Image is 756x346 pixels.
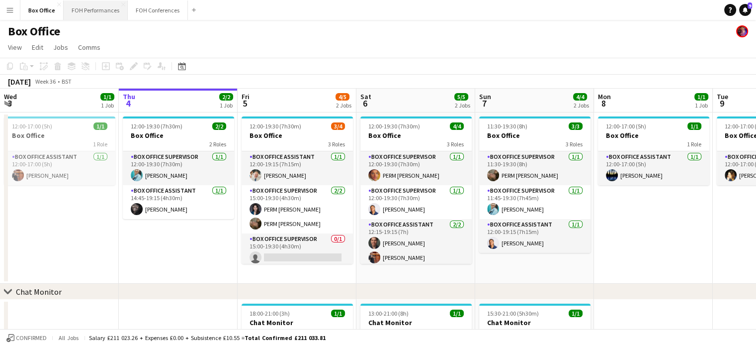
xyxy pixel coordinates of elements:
span: Thu [123,92,135,101]
span: 12:00-17:00 (5h) [12,122,52,130]
app-job-card: 12:00-17:00 (5h)1/1Box Office1 RoleBox Office Assistant1/112:00-17:00 (5h)[PERSON_NAME] [4,116,115,185]
span: 1 Role [331,328,345,335]
app-card-role: Box Office Supervisor1/112:00-19:30 (7h30m)PERM [PERSON_NAME] [360,151,472,185]
span: Wed [4,92,17,101]
span: 4/4 [573,93,587,101]
a: Comms [74,41,104,54]
a: 9 [739,4,751,16]
span: 12:00-17:00 (5h) [606,122,646,130]
app-user-avatar: Frazer Mclean [736,25,748,37]
span: 1 Role [687,140,701,148]
h1: Box Office [8,24,60,39]
span: Total Confirmed £211 033.81 [245,334,326,342]
app-card-role: Box Office Assistant1/112:00-19:15 (7h15m)[PERSON_NAME] [479,219,590,253]
span: View [8,43,22,52]
h3: Box Office [242,131,353,140]
h3: Chat Monitor [479,318,590,327]
div: 12:00-17:00 (5h)1/1Box Office1 RoleBox Office Assistant1/112:00-17:00 (5h)[PERSON_NAME] [598,116,709,185]
a: View [4,41,26,54]
span: 3 Roles [328,140,345,148]
span: 2/2 [219,93,233,101]
span: Week 36 [33,78,58,85]
span: 1/1 [100,93,114,101]
app-card-role: Box Office Supervisor0/115:00-19:30 (4h30m) [242,233,353,267]
h3: Box Office [360,131,472,140]
app-job-card: 11:30-19:30 (8h)3/3Box Office3 RolesBox Office Supervisor1/111:30-19:30 (8h)PERM [PERSON_NAME]Box... [479,116,590,253]
app-card-role: Box Office Assistant1/112:00-17:00 (5h)[PERSON_NAME] [4,151,115,185]
app-card-role: Box Office Supervisor2/215:00-19:30 (4h30m)PERM [PERSON_NAME]PERM [PERSON_NAME] [242,185,353,233]
span: 1/1 [93,122,107,130]
span: 2/2 [212,122,226,130]
span: 12:00-19:30 (7h30m) [250,122,301,130]
span: Edit [32,43,43,52]
span: Mon [598,92,611,101]
span: 1 Role [93,140,107,148]
span: 12:00-19:30 (7h30m) [131,122,182,130]
span: 3 [2,98,17,109]
div: Chat Monitor [16,287,62,297]
span: Comms [78,43,100,52]
app-job-card: 12:00-19:30 (7h30m)4/4Box Office3 RolesBox Office Supervisor1/112:00-19:30 (7h30m)PERM [PERSON_NA... [360,116,472,264]
app-card-role: Box Office Supervisor1/112:00-19:30 (7h30m)[PERSON_NAME] [123,151,234,185]
app-job-card: 12:00-19:30 (7h30m)2/2Box Office2 RolesBox Office Supervisor1/112:00-19:30 (7h30m)[PERSON_NAME]Bo... [123,116,234,219]
app-card-role: Box Office Assistant1/114:45-19:15 (4h30m)[PERSON_NAME] [123,185,234,219]
span: 7 [478,98,491,109]
span: 1 Role [449,328,464,335]
app-card-role: Box Office Supervisor1/111:30-19:30 (8h)PERM [PERSON_NAME] [479,151,590,185]
h3: Box Office [123,131,234,140]
span: Sun [479,92,491,101]
span: 1/1 [694,93,708,101]
span: 5 [240,98,250,109]
button: Confirmed [5,333,48,344]
span: 2 Roles [209,140,226,148]
div: Salary £211 023.26 + Expenses £0.00 + Subsistence £10.55 = [89,334,326,342]
div: [DATE] [8,77,31,87]
app-job-card: 12:00-19:30 (7h30m)3/4Box Office3 RolesBox Office Assistant1/112:00-19:15 (7h15m)[PERSON_NAME]Box... [242,116,353,264]
span: All jobs [57,334,81,342]
span: 4/5 [336,93,349,101]
span: 1 Role [568,328,583,335]
span: 9 [748,2,752,9]
a: Edit [28,41,47,54]
h3: Box Office [4,131,115,140]
span: 4 [121,98,135,109]
span: Jobs [53,43,68,52]
span: Sat [360,92,371,101]
app-card-role: Box Office Assistant1/112:00-19:15 (7h15m)[PERSON_NAME] [242,151,353,185]
button: FOH Performances [64,0,128,20]
app-card-role: Box Office Assistant2/212:15-19:15 (7h)[PERSON_NAME][PERSON_NAME] [360,219,472,267]
span: 15:30-21:00 (5h30m) [487,310,539,317]
span: 1/1 [687,122,701,130]
h3: Box Office [598,131,709,140]
span: 3/4 [331,122,345,130]
span: 3 Roles [447,140,464,148]
h3: Chat Monitor [360,318,472,327]
button: FOH Conferences [128,0,188,20]
h3: Box Office [479,131,590,140]
app-card-role: Box Office Assistant1/112:00-17:00 (5h)[PERSON_NAME] [598,151,709,185]
div: BST [62,78,72,85]
span: 9 [715,98,728,109]
span: 3/3 [569,122,583,130]
app-card-role: Box Office Supervisor1/112:00-19:30 (7h30m)[PERSON_NAME] [360,185,472,219]
app-card-role: Box Office Supervisor1/111:45-19:30 (7h45m)[PERSON_NAME] [479,185,590,219]
span: 1/1 [450,310,464,317]
span: 6 [359,98,371,109]
div: 1 Job [220,102,233,109]
span: 1/1 [569,310,583,317]
h3: Chat Monitor [242,318,353,327]
button: Box Office [20,0,64,20]
span: 18:00-21:00 (3h) [250,310,290,317]
span: 13:00-21:00 (8h) [368,310,409,317]
span: 8 [596,98,611,109]
span: 11:30-19:30 (8h) [487,122,527,130]
span: Tue [717,92,728,101]
span: 1/1 [331,310,345,317]
div: 2 Jobs [455,102,470,109]
div: 2 Jobs [574,102,589,109]
div: 1 Job [695,102,708,109]
a: Jobs [49,41,72,54]
span: 12:00-19:30 (7h30m) [368,122,420,130]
